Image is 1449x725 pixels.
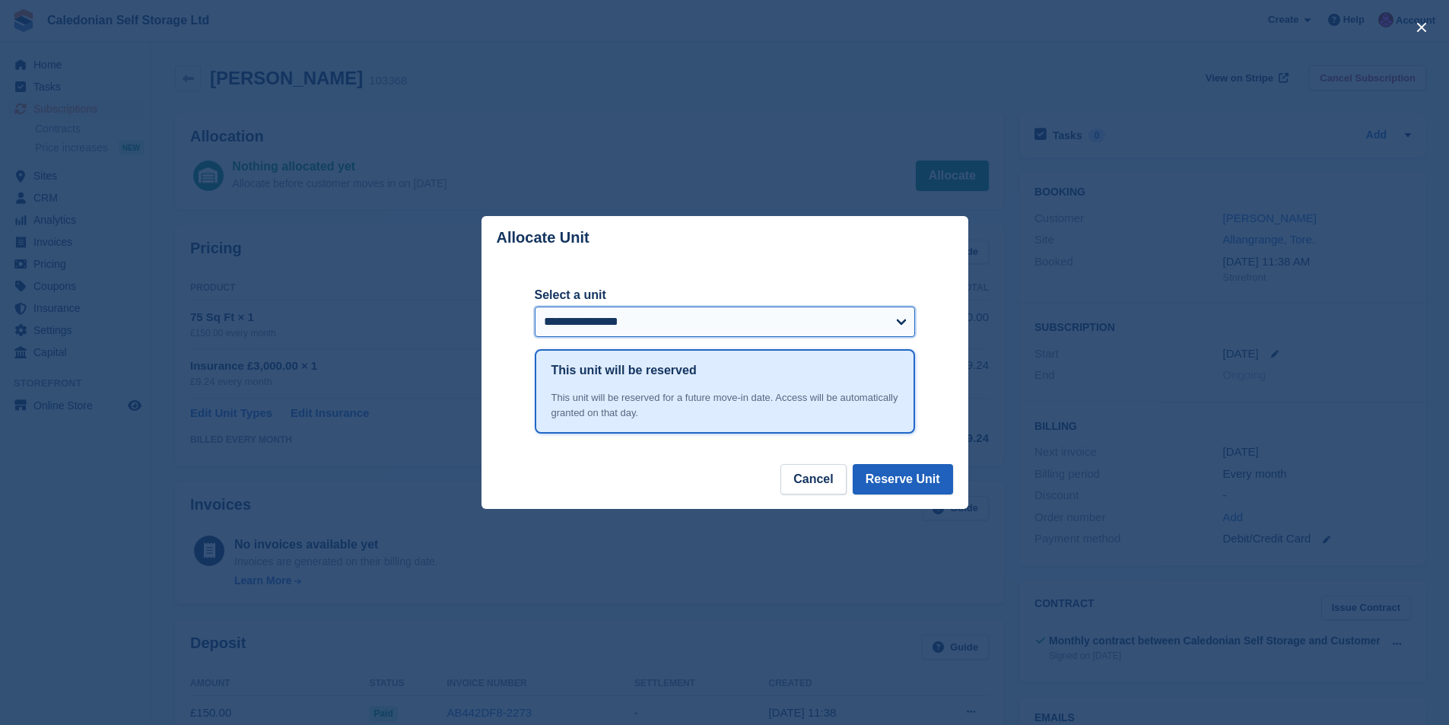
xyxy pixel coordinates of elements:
[853,464,953,494] button: Reserve Unit
[535,286,915,304] label: Select a unit
[780,464,846,494] button: Cancel
[551,361,697,380] h1: This unit will be reserved
[497,229,589,246] p: Allocate Unit
[551,390,898,420] div: This unit will be reserved for a future move-in date. Access will be automatically granted on tha...
[1409,15,1434,40] button: close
